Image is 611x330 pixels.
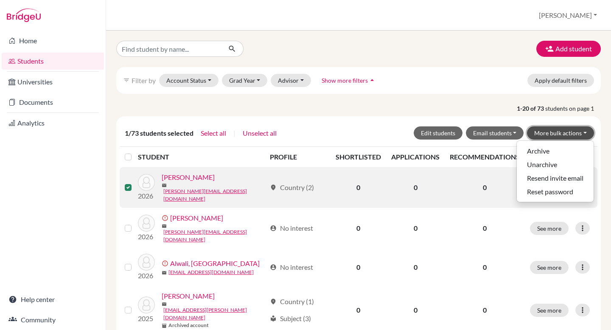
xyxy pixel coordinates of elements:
td: 0 [331,167,386,208]
a: [EMAIL_ADDRESS][DOMAIN_NAME] [168,268,254,276]
button: Reset password [517,185,594,199]
th: APPLICATIONS [386,147,445,167]
strong: 1-20 of 73 [517,104,545,113]
th: RECOMMENDATIONS [445,147,525,167]
button: Show more filtersarrow_drop_up [314,74,384,87]
a: Community [2,311,104,328]
span: location_on [270,184,277,191]
button: See more [530,222,569,235]
button: Add student [536,41,601,57]
a: Universities [2,73,104,90]
a: [PERSON_NAME][EMAIL_ADDRESS][DOMAIN_NAME] [163,228,266,243]
ul: More bulk actions [516,140,594,202]
p: 2026 [138,232,155,242]
button: Apply default filters [527,74,594,87]
div: No interest [270,223,313,233]
a: Home [2,32,104,49]
a: Alwali, [GEOGRAPHIC_DATA] [170,258,260,268]
span: mail [162,270,167,275]
p: 0 [450,182,520,193]
button: See more [530,304,569,317]
p: 0 [450,305,520,315]
p: 2026 [138,191,155,201]
p: 0 [450,262,520,272]
span: mail [162,224,167,229]
span: Filter by [132,76,156,84]
th: STUDENT [138,147,265,167]
span: students on page 1 [545,104,601,113]
div: No interest [270,262,313,272]
a: Documents [2,94,104,111]
p: 0 [450,223,520,233]
button: Select all [200,128,227,139]
button: Edit students [414,126,462,140]
a: Help center [2,291,104,308]
td: 0 [386,208,445,249]
a: [EMAIL_ADDRESS][PERSON_NAME][DOMAIN_NAME] [163,306,266,322]
a: Students [2,53,104,70]
p: 2026 [138,271,155,281]
a: [PERSON_NAME] [170,213,223,223]
td: 0 [386,167,445,208]
button: Archive [517,144,594,158]
button: Grad Year [222,74,268,87]
button: Advisor [271,74,311,87]
img: Bridge-U [7,8,41,22]
p: 2025 [138,313,155,324]
th: SHORTLISTED [331,147,386,167]
a: [PERSON_NAME] [162,172,215,182]
a: [PERSON_NAME] [162,291,215,301]
span: local_library [270,315,277,322]
button: Email students [466,126,524,140]
td: 0 [386,249,445,286]
img: Anderson, Grace [138,296,155,313]
span: inventory_2 [162,323,167,328]
img: Alwali, Ajwad [138,254,155,271]
span: location_on [270,298,277,305]
span: mail [162,302,167,307]
td: 0 [331,208,386,249]
span: error_outline [162,215,170,221]
button: More bulk actions [527,126,594,140]
span: Show more filters [322,77,368,84]
span: error_outline [162,260,170,267]
td: 0 [331,249,386,286]
div: Subject (3) [270,313,311,324]
button: Unselect all [242,128,277,139]
th: PROFILE [265,147,331,167]
i: filter_list [123,77,130,84]
button: [PERSON_NAME] [535,7,601,23]
img: Adas, Rebeca [138,174,155,191]
b: Archived account [168,322,209,329]
button: Unarchive [517,158,594,171]
span: mail [162,183,167,188]
button: Account Status [159,74,219,87]
div: Country (1) [270,296,314,307]
a: Analytics [2,115,104,131]
span: | [233,128,235,138]
img: Adas, Ruben [138,215,155,232]
div: Country (2) [270,182,314,193]
i: arrow_drop_up [368,76,376,84]
span: account_circle [270,225,277,232]
span: account_circle [270,264,277,271]
a: [PERSON_NAME][EMAIL_ADDRESS][DOMAIN_NAME] [163,187,266,203]
input: Find student by name... [116,41,221,57]
button: See more [530,261,569,274]
button: Resend invite email [517,171,594,185]
span: 1/73 students selected [125,128,193,138]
